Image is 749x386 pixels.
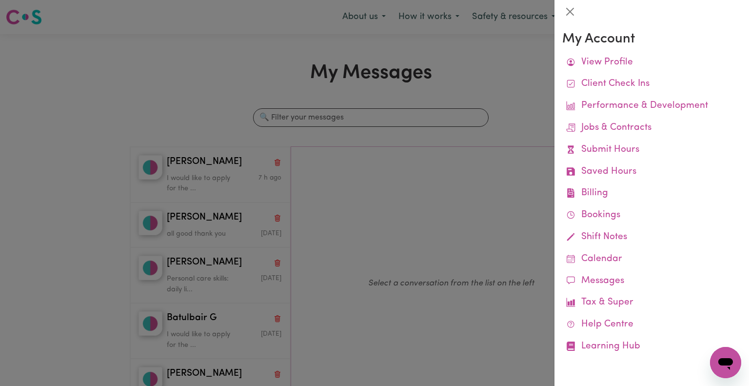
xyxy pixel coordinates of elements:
[562,204,741,226] a: Bookings
[562,117,741,139] a: Jobs & Contracts
[710,347,741,378] iframe: Button to launch messaging window
[562,4,578,20] button: Close
[562,161,741,183] a: Saved Hours
[562,52,741,74] a: View Profile
[562,336,741,358] a: Learning Hub
[562,95,741,117] a: Performance & Development
[562,292,741,314] a: Tax & Super
[562,226,741,248] a: Shift Notes
[562,73,741,95] a: Client Check Ins
[562,314,741,336] a: Help Centre
[562,248,741,270] a: Calendar
[562,139,741,161] a: Submit Hours
[562,270,741,292] a: Messages
[562,183,741,204] a: Billing
[562,31,741,48] h3: My Account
